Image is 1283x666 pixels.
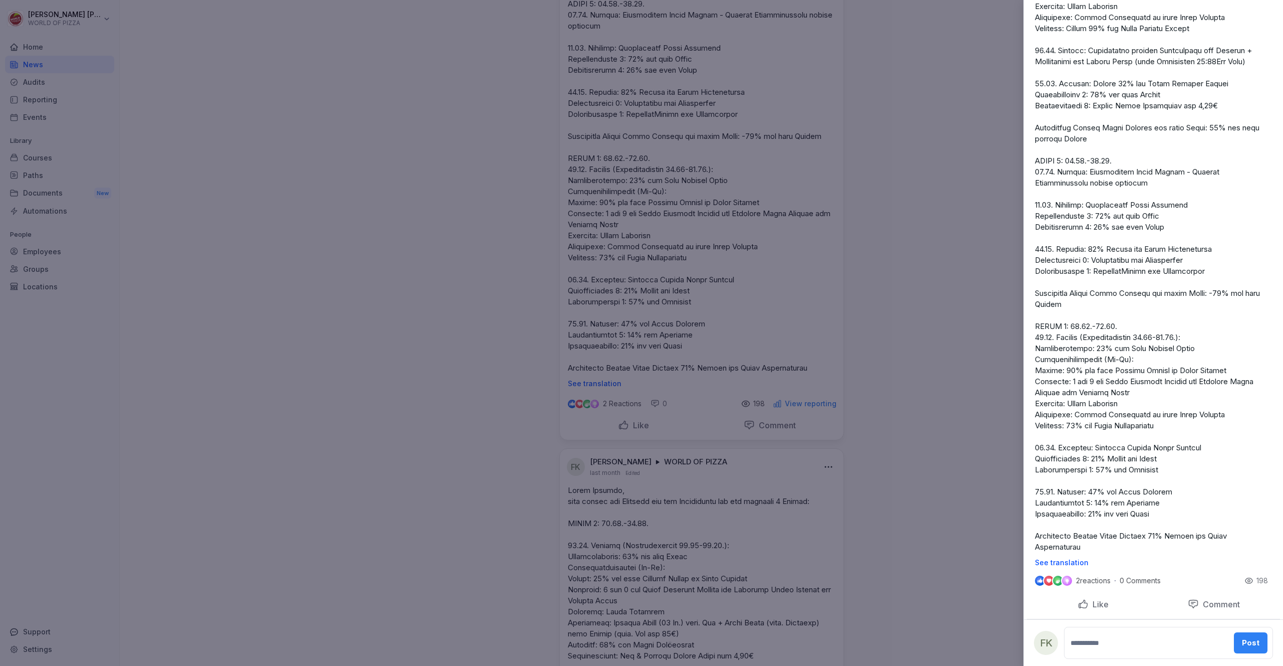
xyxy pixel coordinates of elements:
div: Post [1242,637,1259,648]
button: Post [1234,632,1267,653]
p: 0 Comments [1120,577,1175,585]
p: 2 reactions [1076,577,1111,585]
p: 198 [1256,576,1268,586]
div: FK [1034,631,1058,655]
p: See translation [1035,559,1272,567]
p: Comment [1199,599,1240,609]
p: Like [1089,599,1109,609]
